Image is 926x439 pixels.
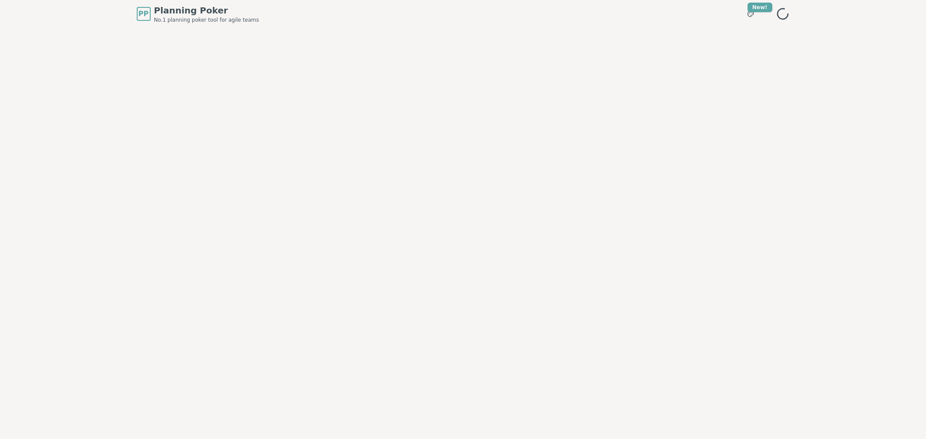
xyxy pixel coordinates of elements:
span: Planning Poker [154,4,259,16]
div: New! [748,3,772,12]
a: PPPlanning PokerNo.1 planning poker tool for agile teams [137,4,259,23]
button: New! [743,6,758,22]
span: PP [138,9,148,19]
span: No.1 planning poker tool for agile teams [154,16,259,23]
